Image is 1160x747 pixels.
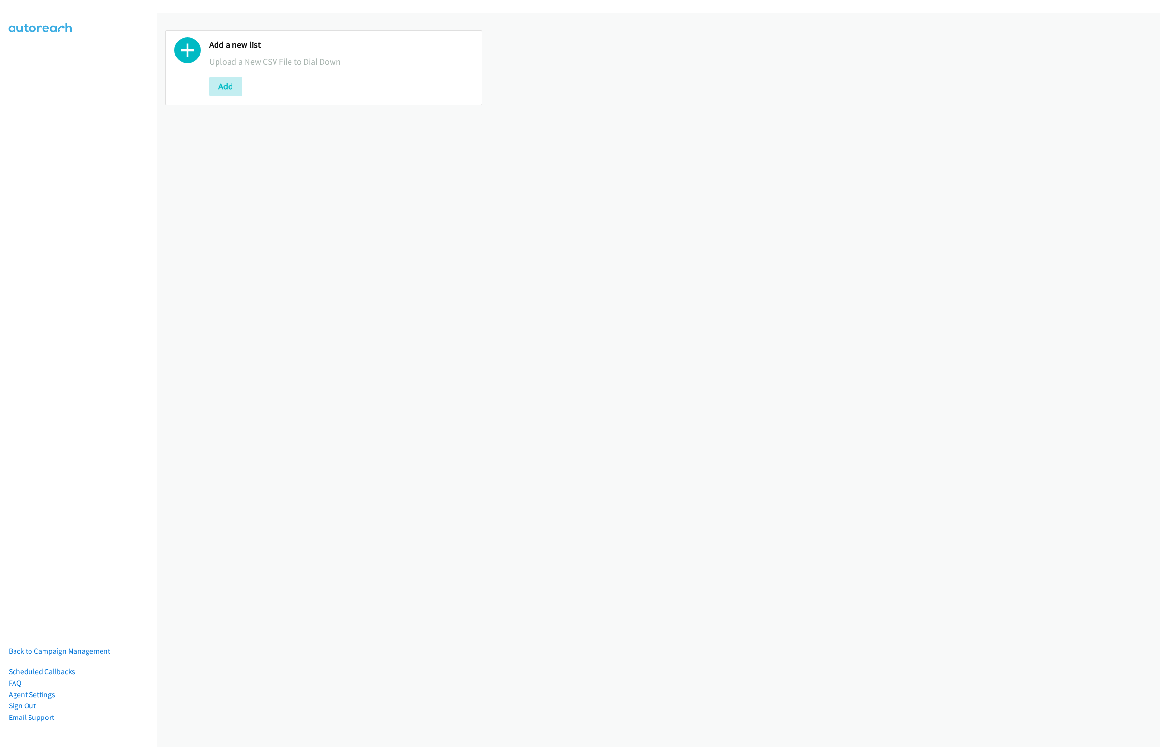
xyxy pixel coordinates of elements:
[9,690,55,699] a: Agent Settings
[9,678,21,688] a: FAQ
[209,55,473,68] p: Upload a New CSV File to Dial Down
[209,40,473,51] h2: Add a new list
[9,667,75,676] a: Scheduled Callbacks
[9,713,54,722] a: Email Support
[9,646,110,656] a: Back to Campaign Management
[9,701,36,710] a: Sign Out
[209,77,242,96] button: Add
